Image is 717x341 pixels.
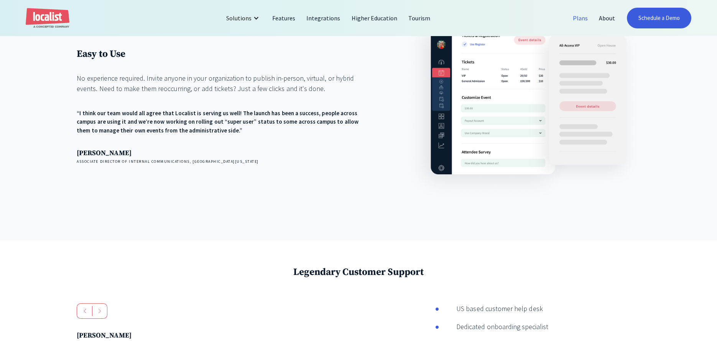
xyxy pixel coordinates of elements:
a: Integrations [301,9,346,27]
div: Dedicated onboarding specialist [439,321,548,332]
div: Solutions [220,9,267,27]
strong: Easy to Use [77,48,125,60]
a: Features [267,9,301,27]
a: About [594,9,621,27]
a: Higher Education [346,9,403,27]
div: Solutions [226,13,252,23]
a: Schedule a Demo [627,8,692,28]
div: previous slide [77,303,92,319]
a: Tourism [403,9,436,27]
div: “I think our team would all agree that Localist is serving us well! The launch has been a success... [77,109,367,135]
strong: [PERSON_NAME] [77,149,131,157]
div: US based customer help desk [439,303,543,314]
strong: [PERSON_NAME] [77,331,131,340]
a: Plans [567,9,594,27]
a: home [26,8,69,28]
div: next slide [92,303,107,319]
h4: Associate Director of Internal Communications, [GEOGRAPHIC_DATA][US_STATE] [77,159,367,164]
div: No experience required. Invite anyone in your organization to publish in-person, virtual, or hybr... [77,73,367,94]
h3: Legendary Customer Support [205,266,512,278]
